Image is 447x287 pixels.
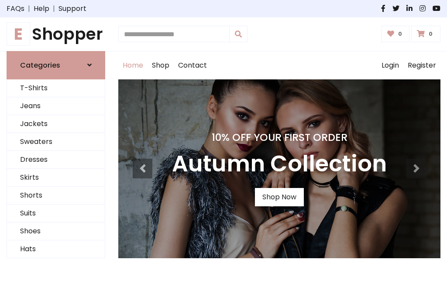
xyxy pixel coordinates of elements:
span: | [49,3,58,14]
span: | [24,3,34,14]
a: T-Shirts [7,79,105,97]
a: Shop Now [255,188,304,206]
a: Support [58,3,86,14]
a: 0 [411,26,440,42]
a: FAQs [7,3,24,14]
a: 0 [382,26,410,42]
a: Shoes [7,222,105,240]
span: E [7,22,30,46]
a: Shop [148,51,174,79]
span: 0 [426,30,435,38]
a: Skirts [7,169,105,187]
a: Hats [7,240,105,258]
a: EShopper [7,24,105,44]
a: Help [34,3,49,14]
a: Sweaters [7,133,105,151]
a: Suits [7,205,105,222]
a: Jackets [7,115,105,133]
a: Home [118,51,148,79]
a: Dresses [7,151,105,169]
a: Login [377,51,403,79]
a: Categories [7,51,105,79]
span: 0 [396,30,404,38]
h4: 10% Off Your First Order [172,131,387,143]
h1: Shopper [7,24,105,44]
h6: Categories [20,61,60,69]
h3: Autumn Collection [172,150,387,178]
a: Shorts [7,187,105,205]
a: Register [403,51,440,79]
a: Jeans [7,97,105,115]
a: Contact [174,51,211,79]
